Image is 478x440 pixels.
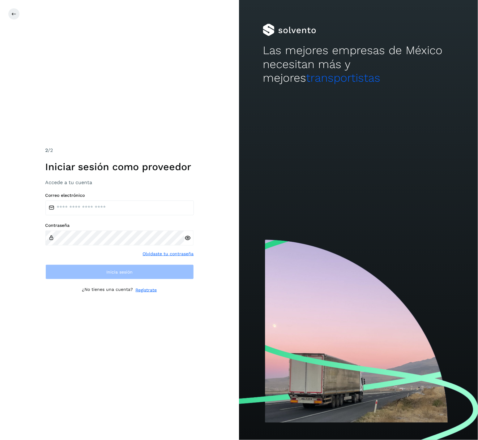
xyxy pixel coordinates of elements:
span: transportistas [306,71,380,84]
h2: Las mejores empresas de México necesitan más y mejores [263,44,454,85]
span: 2 [45,147,48,153]
h1: Iniciar sesión como proveedor [45,161,194,173]
h3: Accede a tu cuenta [45,179,194,185]
a: Regístrate [136,287,157,293]
a: Olvidaste tu contraseña [143,251,194,257]
label: Contraseña [45,223,194,228]
span: Inicia sesión [106,270,133,274]
p: ¿No tienes una cuenta? [82,287,133,293]
label: Correo electrónico [45,193,194,198]
button: Inicia sesión [45,265,194,279]
div: /2 [45,147,194,154]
